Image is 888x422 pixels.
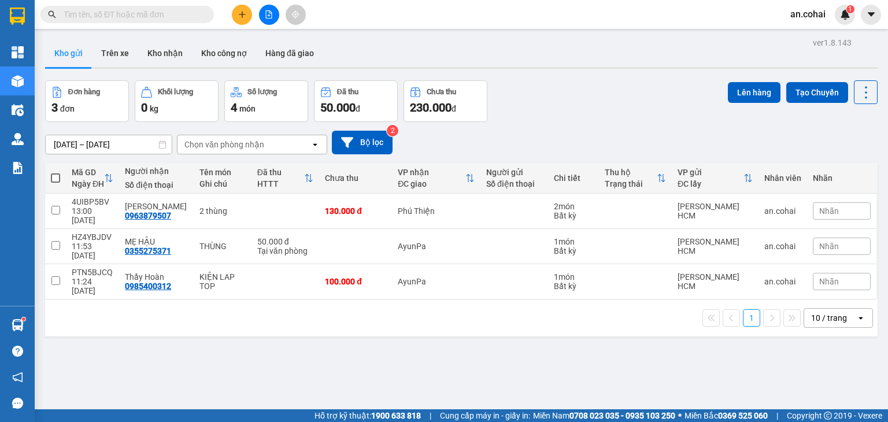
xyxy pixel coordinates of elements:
div: an.cohai [764,277,801,286]
span: đ [452,104,456,113]
span: 4 [231,101,237,114]
div: Thầy Hoàn [125,272,188,282]
div: VP gửi [678,168,743,177]
div: AyunPa [398,277,475,286]
div: [PERSON_NAME] HCM [678,202,753,220]
div: Mã GD [72,168,104,177]
div: Thu hộ [605,168,657,177]
th: Toggle SortBy [251,163,319,194]
th: Toggle SortBy [392,163,480,194]
button: Bộ lọc [332,131,393,154]
button: file-add [259,5,279,25]
button: plus [232,5,252,25]
div: Tên món [199,168,246,177]
span: an.cohai [781,7,835,21]
span: Miền Bắc [684,409,768,422]
div: Đã thu [337,88,358,96]
button: Đã thu50.000đ [314,80,398,122]
div: Bất kỳ [554,282,593,291]
img: warehouse-icon [12,104,24,116]
div: THÙNG [199,242,246,251]
div: 11:24 [DATE] [72,277,113,295]
div: Chọn văn phòng nhận [184,139,264,150]
span: món [239,104,256,113]
img: icon-new-feature [840,9,850,20]
div: 50.000 đ [257,237,313,246]
span: Nhãn [819,242,839,251]
strong: 1900 633 818 [371,411,421,420]
button: aim [286,5,306,25]
span: message [12,398,23,409]
div: 0963879507 [125,211,171,220]
span: file-add [265,10,273,18]
div: PTN5BJCQ [72,268,113,277]
input: Tìm tên, số ĐT hoặc mã đơn [64,8,200,21]
button: Kho công nợ [192,39,256,67]
sup: 2 [387,125,398,136]
div: ĐC giao [398,179,465,188]
span: | [430,409,431,422]
span: đơn [60,104,75,113]
button: Chưa thu230.000đ [404,80,487,122]
img: logo-vxr [10,8,25,25]
div: [PERSON_NAME] HCM [678,272,753,291]
span: aim [291,10,299,18]
div: 2 thùng [199,206,246,216]
span: ⚪️ [678,413,682,418]
div: 130.000 đ [325,206,386,216]
img: warehouse-icon [12,319,24,331]
div: HZ4YBJDV [72,232,113,242]
span: Cung cấp máy in - giấy in: [440,409,530,422]
div: Đã thu [257,168,304,177]
div: Số điện thoại [125,180,188,190]
div: Trạng thái [605,179,657,188]
button: Hàng đã giao [256,39,323,67]
div: Tại văn phòng [257,246,313,256]
div: Đơn hàng [68,88,100,96]
div: Chưa thu [427,88,456,96]
button: Tạo Chuyến [786,82,848,103]
div: Ghi chú [199,179,246,188]
span: 50.000 [320,101,356,114]
div: 11:53 [DATE] [72,242,113,260]
button: Lên hàng [728,82,780,103]
div: an.cohai [764,242,801,251]
div: Ngày ĐH [72,179,104,188]
sup: 1 [22,317,25,321]
span: Nhãn [819,206,839,216]
img: warehouse-icon [12,133,24,145]
span: Miền Nam [533,409,675,422]
img: dashboard-icon [12,46,24,58]
span: Hỗ trợ kỹ thuật: [314,409,421,422]
div: Chưa thu [325,173,386,183]
span: 230.000 [410,101,452,114]
div: Người nhận [125,166,188,176]
svg: open [856,313,865,323]
strong: 0708 023 035 - 0935 103 250 [569,411,675,420]
div: Khối lượng [158,88,193,96]
div: Nhãn [813,173,871,183]
button: Đơn hàng3đơn [45,80,129,122]
div: 10 / trang [811,312,847,324]
div: HTTT [257,179,304,188]
input: Select a date range. [46,135,172,154]
div: Nhân viên [764,173,801,183]
th: Toggle SortBy [66,163,119,194]
div: MẸ HẬU [125,237,188,246]
span: caret-down [866,9,876,20]
span: kg [150,104,158,113]
button: Kho nhận [138,39,192,67]
div: ver 1.8.143 [813,36,852,49]
div: 1 món [554,272,593,282]
button: Khối lượng0kg [135,80,219,122]
div: 4UIBP5BV [72,197,113,206]
span: đ [356,104,360,113]
button: Kho gửi [45,39,92,67]
sup: 1 [846,5,854,13]
span: search [48,10,56,18]
div: Bất kỳ [554,211,593,220]
div: KIỆN LAP TOP [199,272,246,291]
svg: open [310,140,320,149]
span: | [776,409,778,422]
div: 100.000 đ [325,277,386,286]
